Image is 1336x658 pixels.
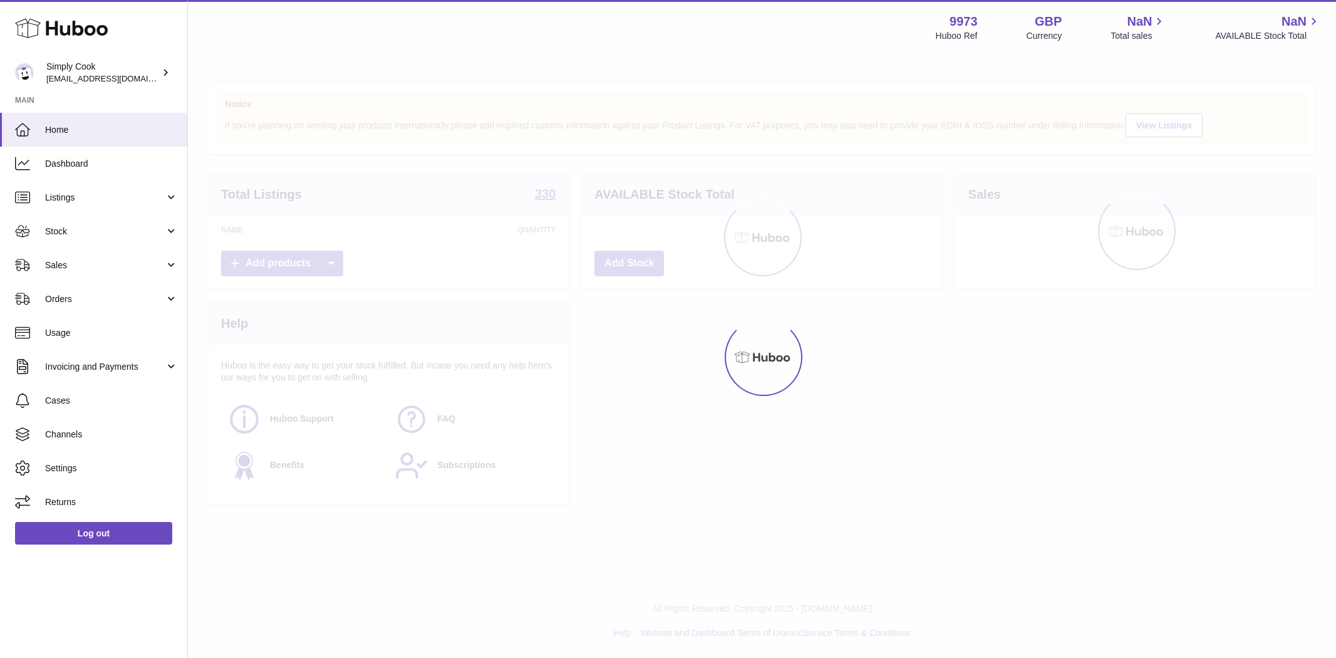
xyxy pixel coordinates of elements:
[45,327,178,339] span: Usage
[1111,13,1166,42] a: NaN Total sales
[15,63,34,82] img: internalAdmin-9973@internal.huboo.com
[1127,13,1152,30] span: NaN
[45,158,178,170] span: Dashboard
[45,462,178,474] span: Settings
[1027,30,1062,42] div: Currency
[45,361,165,373] span: Invoicing and Payments
[45,429,178,441] span: Channels
[46,61,159,85] div: Simply Cook
[1282,13,1307,30] span: NaN
[45,192,165,204] span: Listings
[45,293,165,305] span: Orders
[45,124,178,136] span: Home
[1215,13,1321,42] a: NaN AVAILABLE Stock Total
[45,226,165,238] span: Stock
[1111,30,1166,42] span: Total sales
[45,259,165,271] span: Sales
[1215,30,1321,42] span: AVAILABLE Stock Total
[15,522,172,545] a: Log out
[950,13,978,30] strong: 9973
[1035,13,1062,30] strong: GBP
[45,395,178,407] span: Cases
[936,30,978,42] div: Huboo Ref
[45,496,178,508] span: Returns
[46,73,184,83] span: [EMAIL_ADDRESS][DOMAIN_NAME]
